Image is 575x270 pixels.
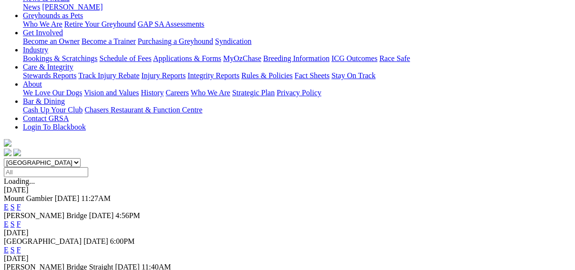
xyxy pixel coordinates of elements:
[23,20,571,29] div: Greyhounds as Pets
[4,203,9,211] a: E
[153,54,221,62] a: Applications & Forms
[4,237,82,245] span: [GEOGRAPHIC_DATA]
[23,89,571,97] div: About
[4,211,87,220] span: [PERSON_NAME] Bridge
[78,71,139,80] a: Track Injury Rebate
[82,37,136,45] a: Become a Trainer
[23,89,82,97] a: We Love Our Dogs
[331,71,375,80] a: Stay On Track
[331,54,377,62] a: ICG Outcomes
[17,220,21,228] a: F
[223,54,261,62] a: MyOzChase
[10,246,15,254] a: S
[23,123,86,131] a: Login To Blackbook
[241,71,293,80] a: Rules & Policies
[10,203,15,211] a: S
[23,71,76,80] a: Stewards Reports
[191,89,230,97] a: Who We Are
[263,54,329,62] a: Breeding Information
[64,20,136,28] a: Retire Your Greyhound
[4,246,9,254] a: E
[4,254,571,263] div: [DATE]
[23,114,69,122] a: Contact GRSA
[23,46,48,54] a: Industry
[23,20,62,28] a: Who We Are
[23,106,82,114] a: Cash Up Your Club
[110,237,135,245] span: 6:00PM
[81,194,111,202] span: 11:27AM
[23,80,42,88] a: About
[141,71,185,80] a: Injury Reports
[55,194,80,202] span: [DATE]
[4,167,88,177] input: Select date
[83,237,108,245] span: [DATE]
[23,106,571,114] div: Bar & Dining
[165,89,189,97] a: Careers
[23,63,73,71] a: Care & Integrity
[42,3,103,11] a: [PERSON_NAME]
[23,11,83,20] a: Greyhounds as Pets
[23,54,571,63] div: Industry
[10,220,15,228] a: S
[141,89,164,97] a: History
[4,229,571,237] div: [DATE]
[17,246,21,254] a: F
[23,37,571,46] div: Get Involved
[4,220,9,228] a: E
[232,89,275,97] a: Strategic Plan
[23,3,40,11] a: News
[138,37,213,45] a: Purchasing a Greyhound
[13,149,21,156] img: twitter.svg
[17,203,21,211] a: F
[187,71,239,80] a: Integrity Reports
[4,186,571,194] div: [DATE]
[295,71,329,80] a: Fact Sheets
[277,89,321,97] a: Privacy Policy
[4,177,35,185] span: Loading...
[23,97,65,105] a: Bar & Dining
[23,29,63,37] a: Get Involved
[215,37,251,45] a: Syndication
[138,20,205,28] a: GAP SA Assessments
[115,211,140,220] span: 4:56PM
[23,3,571,11] div: News & Media
[89,211,114,220] span: [DATE]
[84,106,202,114] a: Chasers Restaurant & Function Centre
[4,149,11,156] img: facebook.svg
[379,54,410,62] a: Race Safe
[23,54,97,62] a: Bookings & Scratchings
[23,37,80,45] a: Become an Owner
[23,71,571,80] div: Care & Integrity
[4,139,11,147] img: logo-grsa-white.png
[84,89,139,97] a: Vision and Values
[4,194,53,202] span: Mount Gambier
[99,54,151,62] a: Schedule of Fees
